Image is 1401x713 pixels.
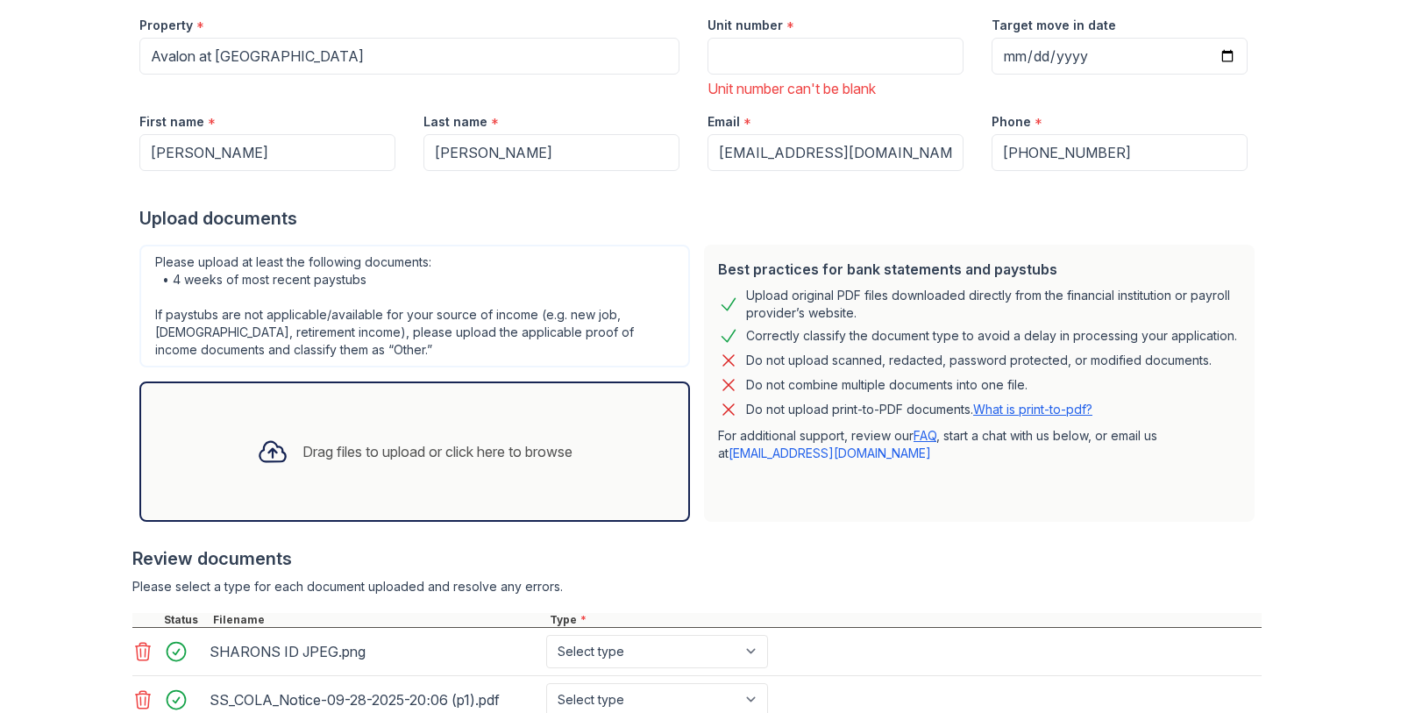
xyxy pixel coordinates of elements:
[708,17,783,34] label: Unit number
[718,259,1241,280] div: Best practices for bank statements and paystubs
[132,546,1262,571] div: Review documents
[132,578,1262,595] div: Please select a type for each document uploaded and resolve any errors.
[973,402,1092,417] a: What is print-to-pdf?
[746,374,1028,396] div: Do not combine multiple documents into one file.
[729,446,931,460] a: [EMAIL_ADDRESS][DOMAIN_NAME]
[718,427,1241,462] p: For additional support, review our , start a chat with us below, or email us at
[139,245,690,367] div: Please upload at least the following documents: • 4 weeks of most recent paystubs If paystubs are...
[992,113,1031,131] label: Phone
[210,613,546,627] div: Filename
[139,206,1262,231] div: Upload documents
[546,613,1262,627] div: Type
[746,325,1237,346] div: Correctly classify the document type to avoid a delay in processing your application.
[139,17,193,34] label: Property
[708,113,740,131] label: Email
[746,401,1092,418] p: Do not upload print-to-PDF documents.
[746,287,1241,322] div: Upload original PDF files downloaded directly from the financial institution or payroll provider’...
[746,350,1212,371] div: Do not upload scanned, redacted, password protected, or modified documents.
[302,441,572,462] div: Drag files to upload or click here to browse
[139,113,204,131] label: First name
[992,17,1116,34] label: Target move in date
[423,113,487,131] label: Last name
[160,613,210,627] div: Status
[914,428,936,443] a: FAQ
[708,78,964,99] div: Unit number can't be blank
[210,638,539,666] div: SHARONS ID JPEG.png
